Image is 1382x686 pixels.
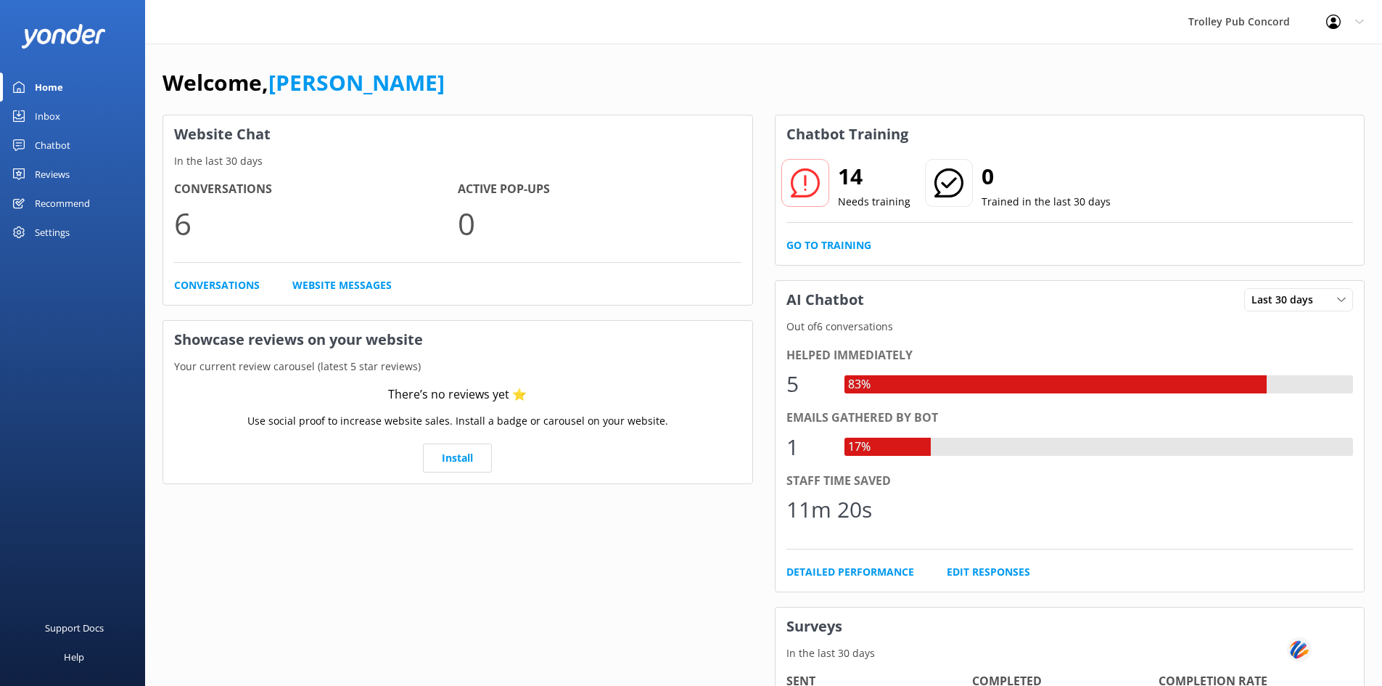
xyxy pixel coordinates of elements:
h3: Showcase reviews on your website [163,321,752,359]
div: Recommend [35,189,90,218]
p: Needs training [838,194,910,210]
h2: 0 [982,159,1111,194]
h1: Welcome, [163,65,445,100]
h3: Chatbot Training [776,115,919,153]
p: Out of 6 conversations [776,319,1365,335]
div: Reviews [35,160,70,189]
a: Detailed Performance [786,564,914,580]
a: [PERSON_NAME] [268,68,445,97]
div: Settings [35,218,70,247]
a: Conversations [174,277,260,293]
p: 0 [458,199,741,248]
div: 17% [844,438,874,457]
h3: AI Chatbot [776,281,875,319]
span: Last 30 days [1251,292,1322,308]
div: 1 [786,430,830,465]
img: yonder-white-logo.png [22,24,105,48]
div: Support Docs [45,613,104,642]
p: In the last 30 days [163,153,752,169]
p: 6 [174,199,458,248]
div: Help [64,642,84,671]
h3: Website Chat [163,115,752,153]
a: Install [423,444,492,473]
div: 83% [844,375,874,394]
h4: Conversations [174,180,458,199]
div: Home [35,73,63,102]
div: Staff time saved [786,472,1354,491]
div: 11m 20s [786,492,872,527]
h4: Active Pop-ups [458,180,741,199]
p: Use social proof to increase website sales. Install a badge or carousel on your website. [247,413,668,429]
a: Website Messages [292,277,392,293]
h3: Surveys [776,608,1365,645]
h2: 14 [838,159,910,194]
p: Your current review carousel (latest 5 star reviews) [163,359,752,375]
p: In the last 30 days [776,645,1365,661]
p: Trained in the last 30 days [982,194,1111,210]
div: Chatbot [35,131,70,160]
div: Emails gathered by bot [786,409,1354,428]
img: svg+xml;base64,PHN2ZyB3aWR0aD0iNDQiIGhlaWdodD0iNDQiIHZpZXdCb3g9IjAgMCA0NCA0NCIgZmlsbD0ibm9uZSIgeG... [1287,637,1312,663]
div: There’s no reviews yet ⭐ [388,385,527,404]
a: Go to Training [786,237,871,253]
div: 5 [786,367,830,401]
div: Helped immediately [786,346,1354,365]
div: Inbox [35,102,60,131]
a: Edit Responses [947,564,1030,580]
